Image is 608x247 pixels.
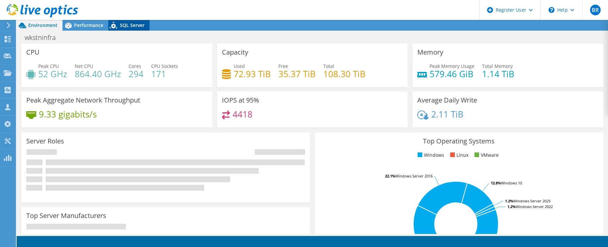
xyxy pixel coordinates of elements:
tspan: Windows Server 2025 [513,198,551,203]
li: VMware [473,151,499,159]
span: Peak CPU [38,63,59,69]
h3: IOPS at 95% [222,97,259,104]
tspan: 12.8% [491,180,501,185]
span: Net CPU [75,63,93,69]
span: Peak Memory Usage [430,63,474,69]
li: Linux [449,151,468,159]
h4: 1.14 TiB [482,70,514,78]
h3: Server Roles [26,137,64,145]
h4: 52 GHz [38,70,67,78]
h4: 35.37 TiB [278,70,316,78]
h4: 2.11 TiB [431,111,463,118]
h4: 108.30 TiB [323,70,365,78]
h3: Top Operating Systems [320,137,598,145]
tspan: 22.1% [385,173,395,178]
h3: Capacity [222,49,248,56]
tspan: 1.2% [507,204,516,209]
span: Performance [74,22,103,28]
h3: CPU [26,49,40,56]
h4: 171 [151,70,178,78]
h4: 9.33 gigabits/s [39,111,97,118]
span: Used [234,63,245,69]
span: Total Memory [482,63,513,69]
svg: \n [549,7,555,13]
li: Windows [416,151,444,159]
h3: Average Daily Write [417,97,477,104]
h4: 579.46 GiB [430,70,474,78]
tspan: Windows Server 2016 [395,173,433,178]
h3: Memory [417,49,443,56]
tspan: 1.2% [505,198,513,203]
span: Total [323,63,334,69]
h3: Top Server Manufacturers [26,212,106,219]
h1: wkstninfra [22,34,66,41]
span: Environment [28,22,57,28]
h4: 294 [129,70,144,78]
tspan: Windows Server 2022 [516,204,553,209]
span: CPU Sockets [151,63,178,69]
h3: Peak Aggregate Network Throughput [26,97,140,104]
h4: 72.93 TiB [234,70,271,78]
span: Cores [129,63,141,69]
tspan: Windows 10 [501,180,522,185]
span: SQL Server [120,22,145,28]
span: Free [278,63,288,69]
h4: 4418 [233,111,253,118]
h4: 864.40 GHz [75,70,121,78]
span: BR [590,5,601,15]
